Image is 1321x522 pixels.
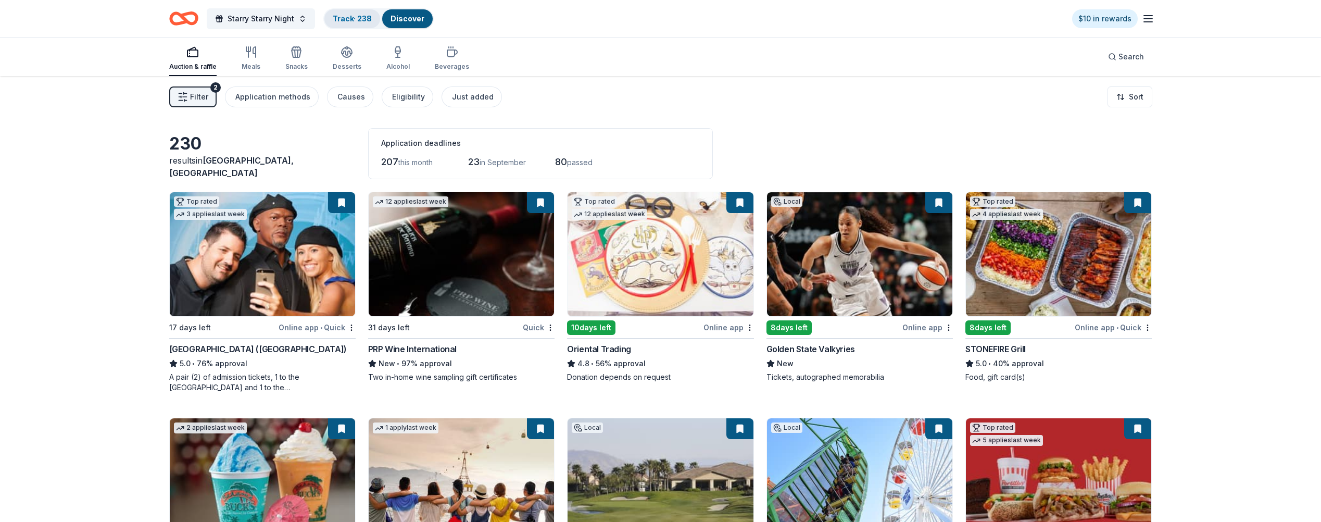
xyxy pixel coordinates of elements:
div: Alcohol [386,63,410,71]
div: Top rated [572,196,617,207]
span: • [192,359,195,368]
div: Application methods [235,91,310,103]
button: Track· 238Discover [323,8,434,29]
button: Snacks [285,42,308,76]
div: Local [572,422,603,433]
div: Snacks [285,63,308,71]
div: 56% approval [567,357,753,370]
span: 80 [555,156,567,167]
div: Just added [452,91,494,103]
div: 97% approval [368,357,555,370]
div: Donation depends on request [567,372,753,382]
div: Top rated [970,422,1015,433]
div: 2 applies last week [174,422,247,433]
div: results [169,154,356,179]
div: 76% approval [169,357,356,370]
button: Search [1100,46,1152,67]
img: Image for STONEFIRE Grill [966,192,1151,316]
div: [GEOGRAPHIC_DATA] ([GEOGRAPHIC_DATA]) [169,343,347,355]
span: • [320,324,322,332]
span: • [988,359,991,368]
div: 40% approval [965,357,1152,370]
div: 8 days left [965,320,1011,335]
div: 2 [210,82,221,93]
a: Image for Oriental TradingTop rated12 applieslast week10days leftOnline appOriental Trading4.8•56... [567,192,753,382]
div: Two in-home wine sampling gift certificates [368,372,555,382]
div: 10 days left [567,320,615,335]
div: 5 applies last week [970,435,1043,446]
button: Auction & raffle [169,42,217,76]
button: Alcohol [386,42,410,76]
button: Starry Starry Night [207,8,315,29]
div: 4 applies last week [970,209,1043,220]
img: Image for Hollywood Wax Museum (Hollywood) [170,192,355,316]
div: Online app [902,321,953,334]
span: passed [567,158,593,167]
div: 31 days left [368,321,410,334]
span: 5.0 [180,357,191,370]
span: • [592,359,594,368]
div: Top rated [174,196,219,207]
div: 1 apply last week [373,422,438,433]
div: Quick [523,321,555,334]
div: Golden State Valkyries [766,343,855,355]
span: [GEOGRAPHIC_DATA], [GEOGRAPHIC_DATA] [169,155,294,178]
span: New [777,357,794,370]
div: Desserts [333,63,361,71]
button: Filter2 [169,86,217,107]
button: Application methods [225,86,319,107]
span: 207 [381,156,398,167]
span: 4.8 [577,357,589,370]
button: Sort [1108,86,1152,107]
div: 17 days left [169,321,211,334]
div: Auction & raffle [169,63,217,71]
a: Discover [391,14,424,23]
a: Home [169,6,198,31]
button: Causes [327,86,373,107]
button: Beverages [435,42,469,76]
button: Desserts [333,42,361,76]
div: 3 applies last week [174,209,247,220]
div: Online app Quick [1075,321,1152,334]
img: Image for Golden State Valkyries [767,192,952,316]
div: Local [771,422,802,433]
span: Sort [1129,91,1143,103]
img: Image for PRP Wine International [369,192,554,316]
div: 230 [169,133,356,154]
span: 5.0 [976,357,987,370]
span: New [379,357,395,370]
div: Eligibility [392,91,425,103]
a: Image for Golden State ValkyriesLocal8days leftOnline appGolden State ValkyriesNewTickets, autogr... [766,192,953,382]
div: Online app [703,321,754,334]
div: 12 applies last week [373,196,448,207]
div: Online app Quick [279,321,356,334]
a: Image for STONEFIRE GrillTop rated4 applieslast week8days leftOnline app•QuickSTONEFIRE Grill5.0•... [965,192,1152,382]
span: • [1117,324,1119,332]
span: in September [480,158,526,167]
div: Beverages [435,63,469,71]
span: • [397,359,399,368]
a: Image for PRP Wine International12 applieslast week31 days leftQuickPRP Wine InternationalNew•97%... [368,192,555,382]
div: Food, gift card(s) [965,372,1152,382]
a: $10 in rewards [1072,9,1138,28]
div: Top rated [970,196,1015,207]
span: this month [398,158,433,167]
div: 8 days left [766,320,812,335]
button: Eligibility [382,86,433,107]
div: Oriental Trading [567,343,631,355]
div: Causes [337,91,365,103]
span: Search [1118,51,1144,63]
div: STONEFIRE Grill [965,343,1026,355]
div: Tickets, autographed memorabilia [766,372,953,382]
div: Local [771,196,802,207]
span: Filter [190,91,208,103]
div: 12 applies last week [572,209,647,220]
div: Application deadlines [381,137,700,150]
span: in [169,155,294,178]
div: PRP Wine International [368,343,457,355]
button: Meals [242,42,260,76]
img: Image for Oriental Trading [568,192,753,316]
span: 23 [468,156,480,167]
div: Meals [242,63,260,71]
span: Starry Starry Night [228,13,294,25]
